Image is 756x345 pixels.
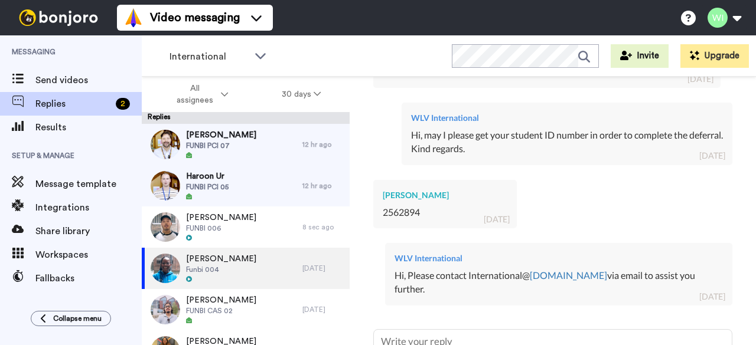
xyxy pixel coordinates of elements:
[150,9,240,26] span: Video messaging
[151,171,180,201] img: c09c68b7-9708-48cd-a98b-e626f11a0c1e-thumb.jpg
[186,294,256,306] span: [PERSON_NAME]
[35,73,142,87] span: Send videos
[395,269,723,296] div: Hi, Please contact International@ via email to assist you further.
[142,248,350,289] a: [PERSON_NAME]Funbi 004[DATE]
[186,306,256,316] span: FUNBI CAS 02
[186,265,256,274] span: Funbi 004
[699,291,725,303] div: [DATE]
[411,112,723,124] div: WLV International
[411,129,723,156] div: Hi, may I please get your student ID number in order to complete the deferral. Kind regards.
[35,271,142,285] span: Fallbacks
[302,181,344,190] div: 12 hr ago
[302,264,344,273] div: [DATE]
[124,8,143,27] img: vm-color.svg
[680,44,749,68] button: Upgrade
[142,112,350,124] div: Replies
[14,9,103,26] img: bj-logo-header-white.svg
[151,212,180,242] img: 20357b13-09c5-4b1e-98cd-6bacbcb48d6b-thumb.jpg
[35,120,142,134] span: Results
[530,270,607,281] a: [DOMAIN_NAME]
[186,182,229,192] span: FUNBI PCI 05
[302,140,344,149] div: 12 hr ago
[484,213,510,225] div: [DATE]
[151,295,180,324] img: 934c795c-2441-4cc1-99fb-b43445c6dab2-thumb.jpg
[186,170,229,182] span: Haroon Ur
[302,305,344,314] div: [DATE]
[35,248,142,262] span: Workspaces
[31,311,111,326] button: Collapse menu
[171,83,219,106] span: All assignees
[395,252,723,264] div: WLV International
[186,212,256,224] span: [PERSON_NAME]
[255,84,348,105] button: 30 days
[142,124,350,165] a: [PERSON_NAME]FUNBI PCI 0712 hr ago
[35,97,111,111] span: Replies
[144,78,255,111] button: All assignees
[142,289,350,330] a: [PERSON_NAME]FUNBI CAS 02[DATE]
[53,314,102,323] span: Collapse menu
[186,253,256,265] span: [PERSON_NAME]
[383,206,507,219] div: 2562894
[35,224,142,238] span: Share library
[142,165,350,206] a: Haroon UrFUNBI PCI 0512 hr ago
[699,150,725,162] div: [DATE]
[611,44,669,68] button: Invite
[151,130,180,159] img: 9dfb7d97-2856-4181-85e0-e99e13665e2b-thumb.jpg
[116,98,130,110] div: 2
[142,206,350,248] a: [PERSON_NAME]FUNBI 0068 sec ago
[302,222,344,232] div: 8 sec ago
[186,224,256,233] span: FUNBI 006
[383,189,507,201] div: [PERSON_NAME]
[35,177,142,191] span: Message template
[186,129,256,141] span: [PERSON_NAME]
[687,73,713,85] div: [DATE]
[186,141,256,150] span: FUNBI PCI 07
[170,50,249,64] span: International
[151,254,180,283] img: 27eae013-6e91-46e1-8cbe-64125cb1c4be-thumb.jpg
[35,201,142,215] span: Integrations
